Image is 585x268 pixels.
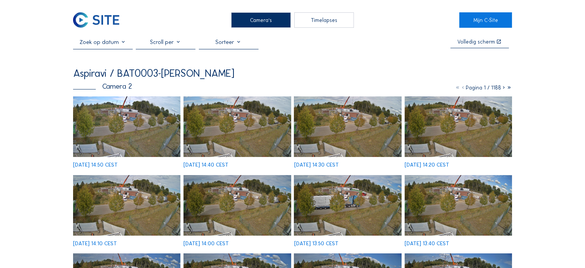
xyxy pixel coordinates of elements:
a: C-SITE Logo [73,12,126,28]
img: image_53058879 [73,175,180,236]
div: Camera's [231,12,291,28]
img: image_53059398 [294,96,401,157]
div: [DATE] 14:40 CEST [183,162,228,168]
img: image_53059703 [183,96,291,157]
div: Camera 2 [73,83,132,90]
img: image_53059174 [405,96,512,157]
div: [DATE] 14:20 CEST [405,162,449,168]
img: C-SITE Logo [73,12,119,28]
div: [DATE] 14:30 CEST [294,162,338,168]
span: Pagina 1 / 1188 [466,84,501,91]
div: [DATE] 13:50 CEST [294,241,338,246]
input: Zoek op datum 󰅀 [73,39,133,46]
div: Aspiravi / BAT0003-[PERSON_NAME] [73,68,234,78]
div: Volledig scherm [457,39,495,45]
div: Timelapses [294,12,354,28]
img: image_53058055 [405,175,512,236]
div: [DATE] 14:00 CEST [183,241,229,246]
div: [DATE] 14:50 CEST [73,162,118,168]
img: image_53059995 [73,96,180,157]
img: image_53058659 [183,175,291,236]
img: image_53058359 [294,175,401,236]
a: Mijn C-Site [459,12,512,28]
div: [DATE] 13:40 CEST [405,241,449,246]
div: [DATE] 14:10 CEST [73,241,117,246]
